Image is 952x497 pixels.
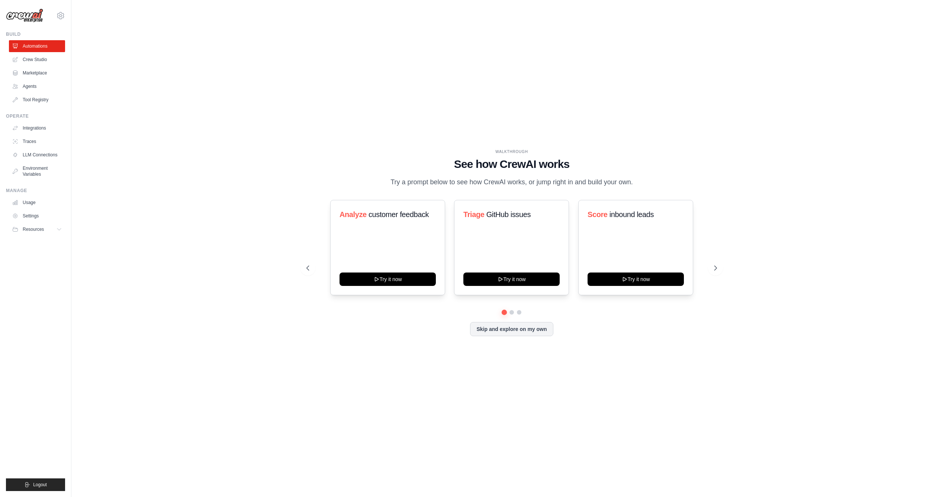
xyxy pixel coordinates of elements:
span: GitHub issues [486,210,531,219]
a: Environment Variables [9,162,65,180]
button: Try it now [340,273,436,286]
p: Try a prompt below to see how CrewAI works, or jump right in and build your own. [387,177,637,188]
button: Resources [9,223,65,235]
div: Manage [6,188,65,194]
span: Resources [23,226,44,232]
a: Tool Registry [9,94,65,106]
button: Skip and explore on my own [470,322,553,336]
div: WALKTHROUGH [306,149,717,154]
span: Score [588,210,608,219]
span: Logout [33,482,47,488]
a: LLM Connections [9,149,65,161]
span: customer feedback [369,210,429,219]
a: Marketplace [9,67,65,79]
a: Settings [9,210,65,222]
a: Automations [9,40,65,52]
button: Try it now [463,273,560,286]
a: Agents [9,80,65,92]
span: Triage [463,210,485,219]
a: Traces [9,136,65,147]
span: Analyze [340,210,367,219]
img: Logo [6,9,43,23]
button: Logout [6,478,65,491]
a: Usage [9,197,65,208]
a: Crew Studio [9,54,65,66]
a: Integrations [9,122,65,134]
h1: See how CrewAI works [306,157,717,171]
div: Build [6,31,65,37]
button: Try it now [588,273,684,286]
span: inbound leads [609,210,653,219]
div: Operate [6,113,65,119]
